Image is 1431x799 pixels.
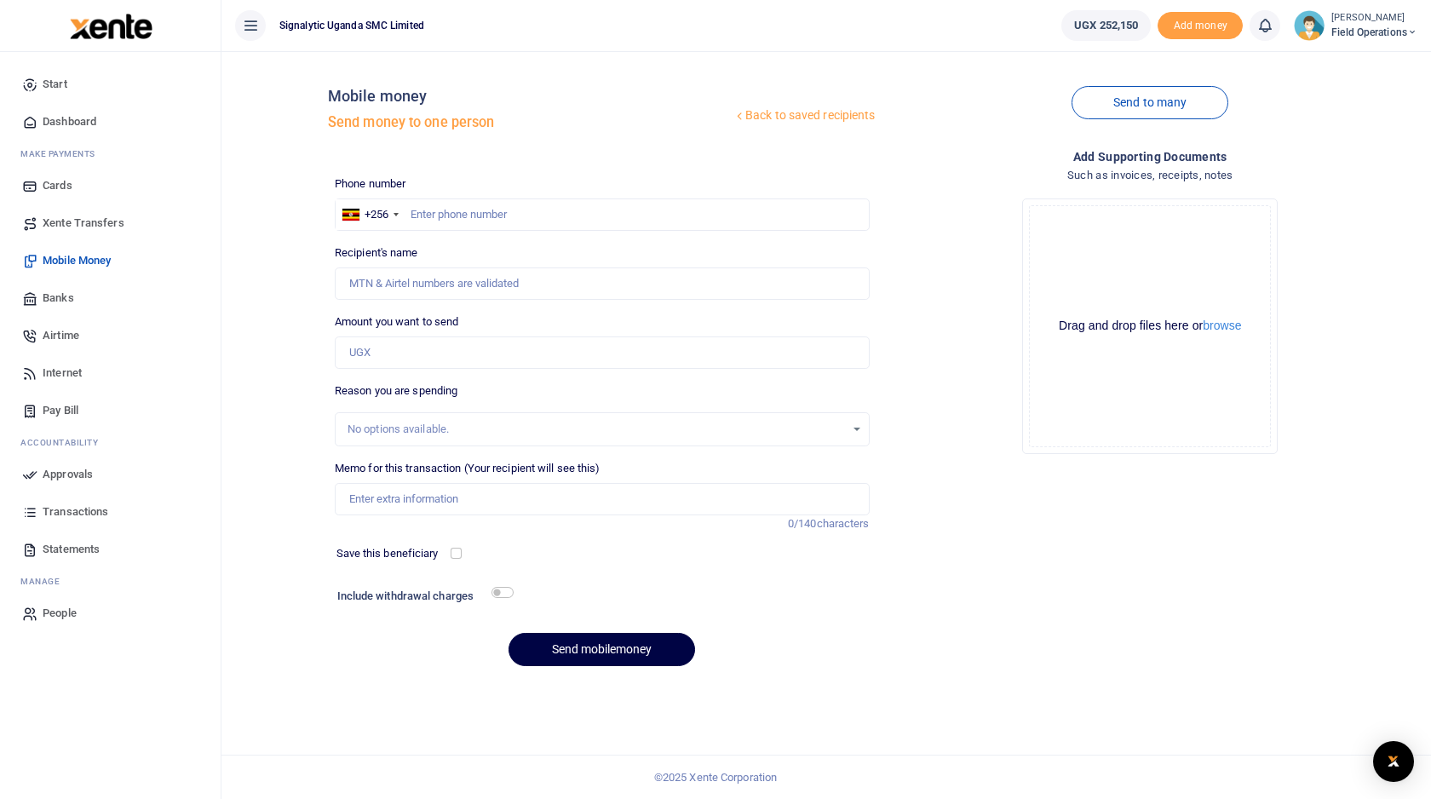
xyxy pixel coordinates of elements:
[14,317,207,354] a: Airtime
[14,279,207,317] a: Banks
[14,167,207,204] a: Cards
[1203,319,1241,331] button: browse
[336,199,404,230] div: Uganda: +256
[14,493,207,531] a: Transactions
[14,354,207,392] a: Internet
[733,101,876,131] a: Back to saved recipients
[273,18,431,33] span: Signalytic Uganda SMC Limited
[883,166,1418,185] h4: Such as invoices, receipts, notes
[335,483,870,515] input: Enter extra information
[14,531,207,568] a: Statements
[328,87,733,106] h4: Mobile money
[43,503,108,520] span: Transactions
[43,215,124,232] span: Xente Transfers
[14,204,207,242] a: Xente Transfers
[1294,10,1417,41] a: profile-user [PERSON_NAME] Field Operations
[14,66,207,103] a: Start
[335,267,870,300] input: MTN & Airtel numbers are validated
[335,244,418,262] label: Recipient's name
[14,595,207,632] a: People
[348,421,845,438] div: No options available.
[43,177,72,194] span: Cards
[335,313,458,331] label: Amount you want to send
[14,456,207,493] a: Approvals
[1373,741,1414,782] div: Open Intercom Messenger
[43,290,74,307] span: Banks
[43,466,93,483] span: Approvals
[1158,12,1243,40] li: Toup your wallet
[14,568,207,595] li: M
[335,460,601,477] label: Memo for this transaction (Your recipient will see this)
[43,252,111,269] span: Mobile Money
[1061,10,1151,41] a: UGX 252,150
[70,14,152,39] img: logo-large
[43,327,79,344] span: Airtime
[335,382,457,399] label: Reason you are spending
[1022,198,1278,454] div: File Uploader
[1072,86,1228,119] a: Send to many
[29,149,95,158] span: ake Payments
[335,198,870,231] input: Enter phone number
[1158,12,1243,40] span: Add money
[14,141,207,167] li: M
[14,242,207,279] a: Mobile Money
[817,517,870,530] span: characters
[29,577,60,586] span: anage
[1074,17,1138,34] span: UGX 252,150
[14,392,207,429] a: Pay Bill
[43,605,77,622] span: People
[1055,10,1158,41] li: Wallet ballance
[43,541,100,558] span: Statements
[43,365,82,382] span: Internet
[337,589,506,603] h6: Include withdrawal charges
[33,438,98,447] span: countability
[328,114,733,131] h5: Send money to one person
[14,103,207,141] a: Dashboard
[14,429,207,456] li: Ac
[1331,11,1417,26] small: [PERSON_NAME]
[68,19,152,32] a: logo-small logo-large logo-large
[1331,25,1417,40] span: Field Operations
[335,175,405,193] label: Phone number
[883,147,1418,166] h4: Add supporting Documents
[1294,10,1325,41] img: profile-user
[43,402,78,419] span: Pay Bill
[43,113,96,130] span: Dashboard
[509,633,695,666] button: Send mobilemoney
[336,545,439,562] label: Save this beneficiary
[365,206,388,223] div: +256
[1030,318,1270,334] div: Drag and drop files here or
[1158,18,1243,31] a: Add money
[788,517,817,530] span: 0/140
[335,336,870,369] input: UGX
[43,76,67,93] span: Start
